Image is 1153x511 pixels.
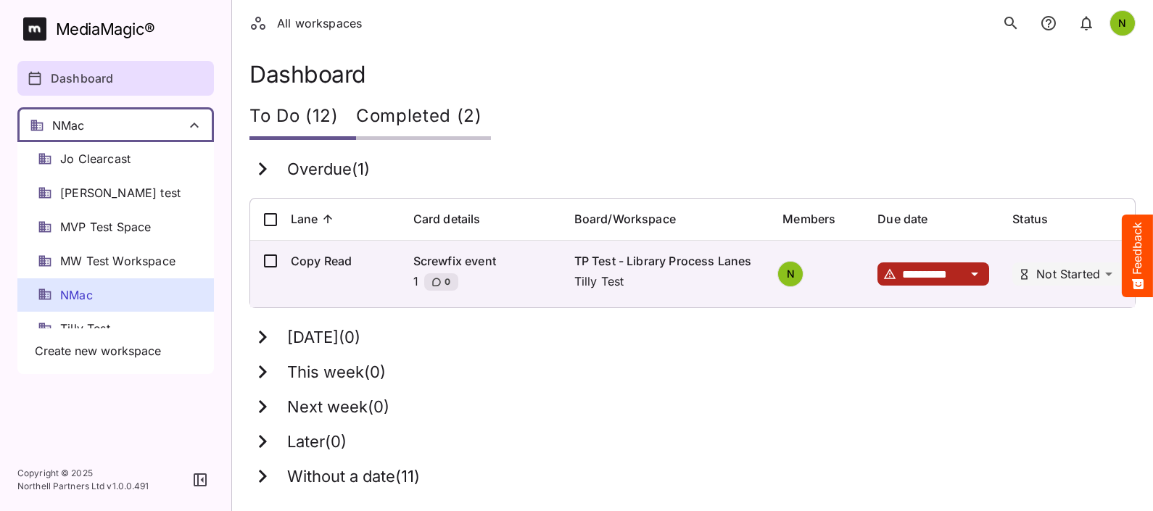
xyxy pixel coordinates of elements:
span: [PERSON_NAME] test [60,185,181,202]
button: notifications [1034,9,1063,38]
span: MW Test Workspace [60,253,175,270]
button: Feedback [1122,215,1153,297]
span: MVP Test Space [60,219,151,236]
button: search [996,9,1025,38]
button: Create new workspace [26,337,205,365]
button: notifications [1072,9,1101,38]
div: N [1109,10,1136,36]
span: Jo Clearcast [60,151,131,167]
span: Tilly Test [60,320,110,337]
span: NMac [60,287,93,304]
span: Create new workspace [35,343,161,360]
